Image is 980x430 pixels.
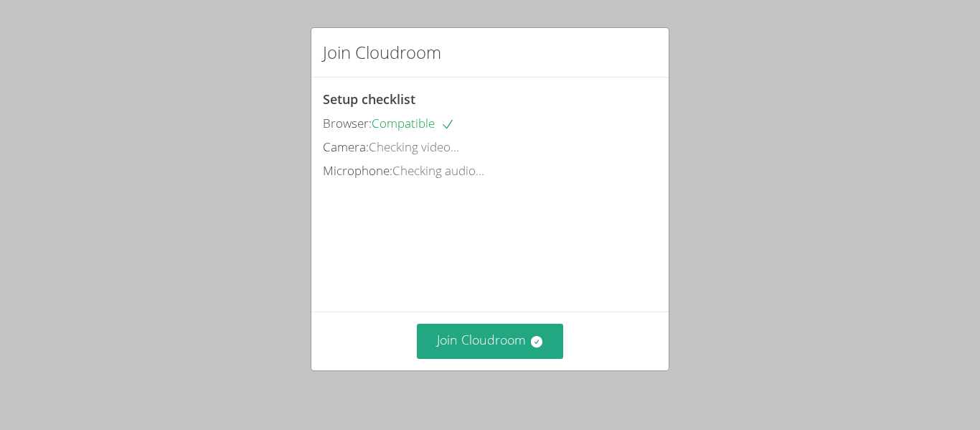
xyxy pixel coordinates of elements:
[372,115,455,131] span: Compatible
[369,139,459,155] span: Checking video...
[417,324,564,359] button: Join Cloudroom
[323,115,372,131] span: Browser:
[323,39,441,65] h2: Join Cloudroom
[323,90,415,108] span: Setup checklist
[323,139,369,155] span: Camera:
[323,162,392,179] span: Microphone:
[392,162,484,179] span: Checking audio...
